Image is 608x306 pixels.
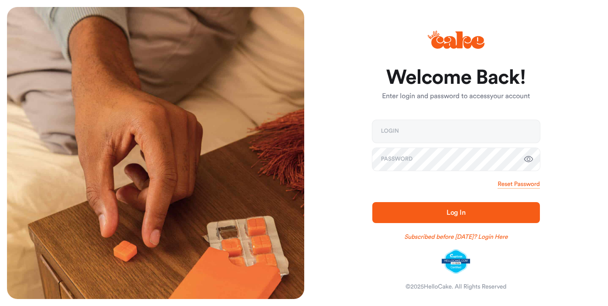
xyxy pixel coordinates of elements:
[447,209,466,216] span: Log In
[442,249,470,274] img: legit-script-certified.png
[404,233,508,241] a: Subscribed before [DATE]? Login Here
[498,180,539,189] a: Reset Password
[372,67,540,88] h1: Welcome Back!
[405,282,506,291] div: © 2025 HelloCake. All Rights Reserved
[372,91,540,102] p: Enter login and password to access your account
[372,202,540,223] button: Log In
